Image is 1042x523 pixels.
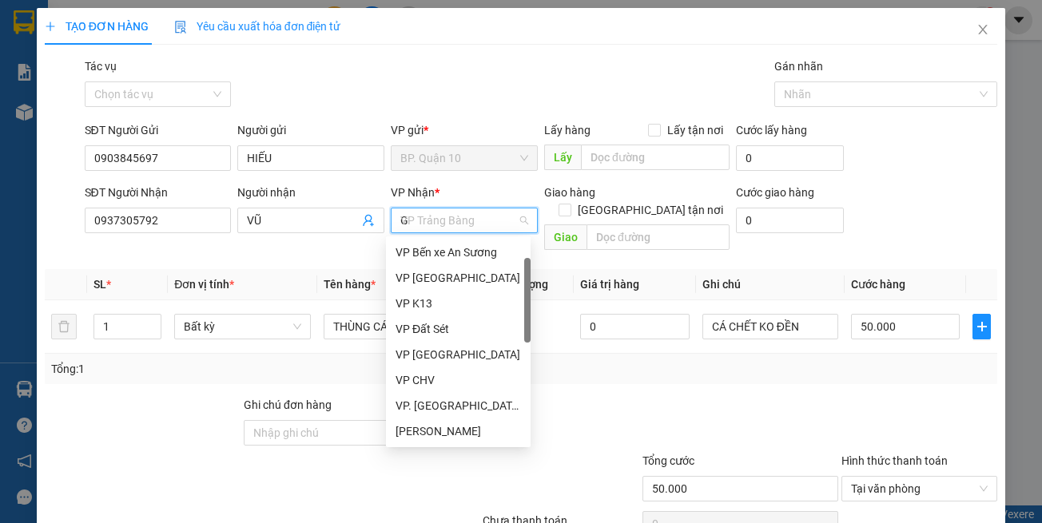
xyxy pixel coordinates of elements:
span: ----------------------------------------- [43,86,196,99]
span: Lấy hàng [544,124,591,137]
span: [PERSON_NAME]: [5,103,173,113]
span: BP. Quận 10 [400,146,528,170]
button: Close [960,8,1005,53]
th: Ghi chú [696,269,845,300]
span: 01 Võ Văn Truyện, KP.1, Phường 2 [126,48,220,68]
span: user-add [362,214,375,227]
div: VP Đất Sét [386,316,531,342]
span: Tổng cước [642,454,694,467]
div: VP. Đồng Phước [386,393,531,418]
div: [PERSON_NAME] [396,422,521,440]
div: VP Bến xe An Sương [396,244,521,261]
input: Cước giao hàng [736,208,845,233]
span: In ngày: [5,116,97,125]
input: Dọc đường [581,145,730,170]
span: TẠO ĐƠN HÀNG [45,20,149,33]
div: Người nhận [237,184,384,201]
div: Hòa Thành [386,418,531,444]
span: Giá trị hàng [580,278,639,291]
button: plus [972,314,991,339]
div: VP [GEOGRAPHIC_DATA] [396,346,521,363]
div: SĐT Người Gửi [85,121,232,139]
span: Tên hàng [324,278,376,291]
div: VP CHV [386,367,531,393]
span: BPQ101110250072 [80,101,174,113]
span: plus [973,320,990,333]
label: Ghi chú đơn hàng [244,398,332,411]
span: Đơn vị tính [174,278,234,291]
span: Bến xe [GEOGRAPHIC_DATA] [126,26,215,46]
label: Hình thức thanh toán [841,454,948,467]
span: Cước hàng [851,278,905,291]
span: Giao [544,224,587,250]
input: Ghi chú đơn hàng [244,420,439,446]
img: logo [6,10,77,80]
label: Tác vụ [85,60,117,73]
label: Cước giao hàng [736,186,814,199]
span: Yêu cầu xuất hóa đơn điện tử [174,20,341,33]
div: VP gửi [391,121,538,139]
div: SĐT Người Nhận [85,184,232,201]
div: VP [GEOGRAPHIC_DATA] [396,269,521,287]
span: plus [45,21,56,32]
div: Tổng: 1 [51,360,404,378]
div: VP Bến xe An Sương [386,240,531,265]
div: VP K13 [386,291,531,316]
input: VD: Bàn, Ghế [324,314,459,339]
span: Giao hàng [544,186,595,199]
input: 0 [580,314,689,339]
div: VP Phước Đông [386,342,531,367]
div: Người gửi [237,121,384,139]
img: icon [174,21,187,34]
span: Bất kỳ [184,315,300,339]
input: Cước lấy hàng [736,145,845,171]
span: VP Trảng Bàng [400,208,528,232]
span: 12:51:58 [DATE] [35,116,97,125]
span: SL [93,278,106,291]
div: VP Đất Sét [396,320,521,338]
span: Tại văn phòng [851,477,988,501]
strong: ĐỒNG PHƯỚC [126,9,219,22]
span: [GEOGRAPHIC_DATA] tận nơi [571,201,730,219]
span: Hotline: 19001152 [126,71,196,81]
div: VP. [GEOGRAPHIC_DATA] [396,397,521,414]
label: Gán nhãn [774,60,823,73]
button: delete [51,314,77,339]
div: VP Tân Biên [386,265,531,291]
label: Cước lấy hàng [736,124,807,137]
span: Lấy [544,145,581,170]
input: Ghi Chú [702,314,838,339]
input: Dọc đường [587,224,730,250]
div: VP CHV [396,371,521,389]
span: Lấy tận nơi [661,121,730,139]
div: VP K13 [396,295,521,312]
span: VP Nhận [391,186,435,199]
span: close [976,23,989,36]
